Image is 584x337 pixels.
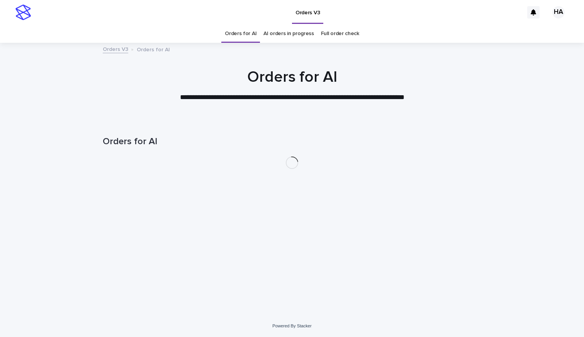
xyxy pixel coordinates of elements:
a: Powered By Stacker [272,324,311,328]
p: Orders for AI [137,45,170,53]
h1: Orders for AI [103,136,481,147]
a: Orders V3 [103,44,128,53]
div: HA [552,6,565,19]
a: Full order check [321,25,359,43]
a: Orders for AI [225,25,256,43]
h1: Orders for AI [103,68,481,86]
a: AI orders in progress [263,25,314,43]
img: stacker-logo-s-only.png [15,5,31,20]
